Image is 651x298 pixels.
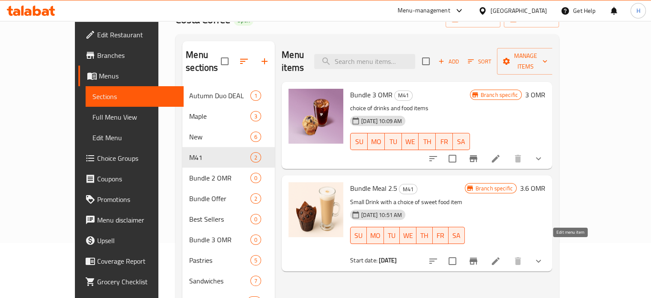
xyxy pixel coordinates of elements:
[433,227,449,244] button: FR
[189,173,250,183] div: Bundle 2 OMR
[97,174,177,184] span: Coupons
[350,103,470,114] p: choice of drinks and food items
[400,227,416,244] button: WE
[182,106,275,126] div: Maple3
[251,215,261,223] span: 0
[350,182,397,195] span: Bundle Meal 2.5
[354,229,363,242] span: SU
[234,51,254,72] span: Sort sections
[436,229,446,242] span: FR
[189,193,250,204] span: Bundle Offer
[314,54,415,69] input: search
[508,251,528,271] button: delete
[533,256,544,266] svg: Show Choices
[350,88,392,101] span: Bundle 3 OMR
[387,229,397,242] span: TU
[189,214,250,224] span: Best Sellers
[525,89,545,101] h6: 3 OMR
[182,147,275,168] div: M412
[394,90,413,101] div: M41
[189,132,250,142] span: New
[398,6,450,16] div: Menu-management
[350,227,366,244] button: SU
[463,148,484,169] button: Branch-specific-item
[439,135,449,148] span: FR
[250,235,261,245] div: items
[86,86,184,107] a: Sections
[417,52,435,70] span: Select section
[189,235,250,245] span: Bundle 3 OMR
[189,276,250,286] span: Sandwiches
[97,30,177,40] span: Edit Restaurant
[189,90,250,101] span: Autumn Duo DEAL
[182,168,275,188] div: Bundle 2 OMR0
[251,174,261,182] span: 0
[419,133,436,150] button: TH
[182,229,275,250] div: Bundle 3 OMR0
[370,229,380,242] span: MO
[251,112,261,120] span: 3
[97,256,177,266] span: Coverage Report
[251,236,261,244] span: 0
[182,271,275,291] div: Sandwiches7
[216,52,234,70] span: Select all sections
[97,277,177,287] span: Grocery Checklist
[250,132,261,142] div: items
[435,55,462,68] button: Add
[78,189,184,210] a: Promotions
[443,150,461,168] span: Select to update
[99,71,177,81] span: Menus
[436,133,453,150] button: FR
[251,195,261,203] span: 2
[86,127,184,148] a: Edit Menu
[354,135,364,148] span: SU
[371,135,381,148] span: MO
[78,169,184,189] a: Coupons
[182,126,275,147] div: New6
[78,66,184,86] a: Menus
[388,135,398,148] span: TU
[251,256,261,265] span: 5
[251,92,261,100] span: 1
[367,227,384,244] button: MO
[250,214,261,224] div: items
[97,50,177,60] span: Branches
[399,184,417,194] span: M41
[182,209,275,229] div: Best Sellers0
[449,227,465,244] button: SA
[78,45,184,66] a: Branches
[250,152,261,163] div: items
[435,55,462,68] span: Add item
[250,255,261,265] div: items
[250,276,261,286] div: items
[97,153,177,163] span: Choice Groups
[92,91,177,102] span: Sections
[182,188,275,209] div: Bundle Offer2
[251,133,261,141] span: 6
[636,6,640,15] span: H
[189,111,250,121] span: Maple
[92,132,177,143] span: Edit Menu
[456,135,467,148] span: SA
[250,193,261,204] div: items
[358,117,405,125] span: [DATE] 10:09 AM
[453,133,470,150] button: SA
[405,135,416,148] span: WE
[254,51,275,72] button: Add section
[78,148,184,169] a: Choice Groups
[97,235,177,246] span: Upsell
[189,255,250,265] span: Pastries
[395,90,412,100] span: M41
[250,111,261,121] div: items
[420,229,429,242] span: TH
[350,197,465,208] p: Small Drink with a choice of sweet food item
[472,184,516,193] span: Branch specific
[423,148,443,169] button: sort-choices
[288,182,343,237] img: Bundle Meal 2.5
[189,152,250,163] span: M41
